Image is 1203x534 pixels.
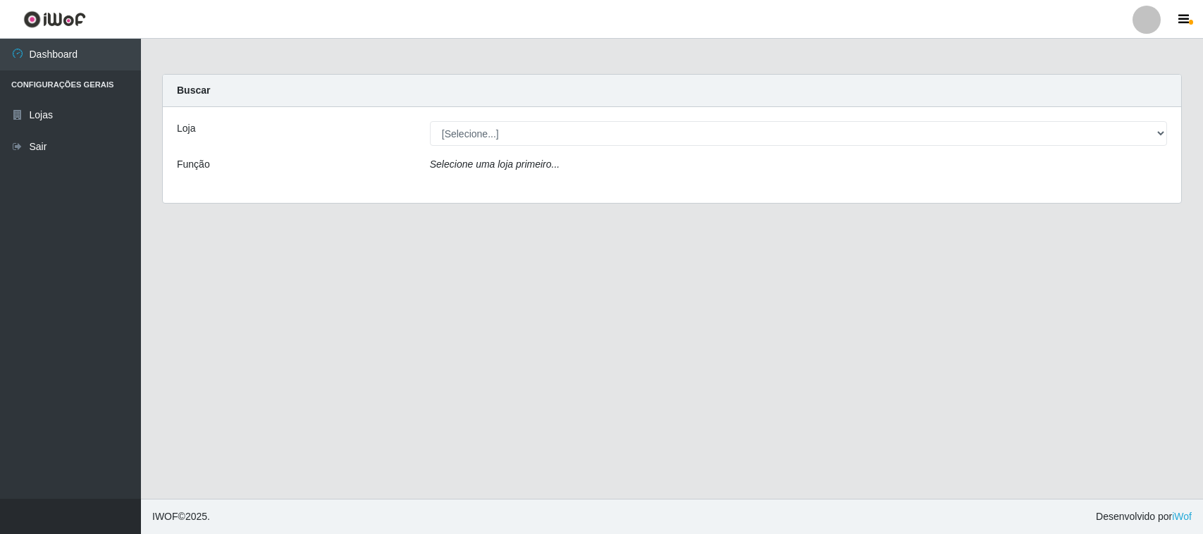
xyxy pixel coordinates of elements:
[152,509,210,524] span: © 2025 .
[177,157,210,172] label: Função
[152,511,178,522] span: IWOF
[23,11,86,28] img: CoreUI Logo
[1096,509,1192,524] span: Desenvolvido por
[177,85,210,96] strong: Buscar
[1172,511,1192,522] a: iWof
[177,121,195,136] label: Loja
[430,159,560,170] i: Selecione uma loja primeiro...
